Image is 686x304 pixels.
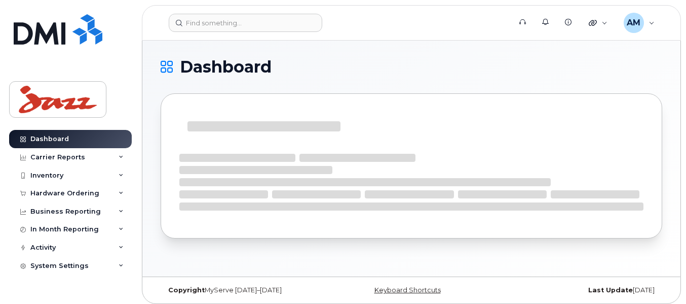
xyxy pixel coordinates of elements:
[180,59,272,75] span: Dashboard
[168,286,205,294] strong: Copyright
[588,286,633,294] strong: Last Update
[161,286,328,294] div: MyServe [DATE]–[DATE]
[495,286,662,294] div: [DATE]
[374,286,441,294] a: Keyboard Shortcuts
